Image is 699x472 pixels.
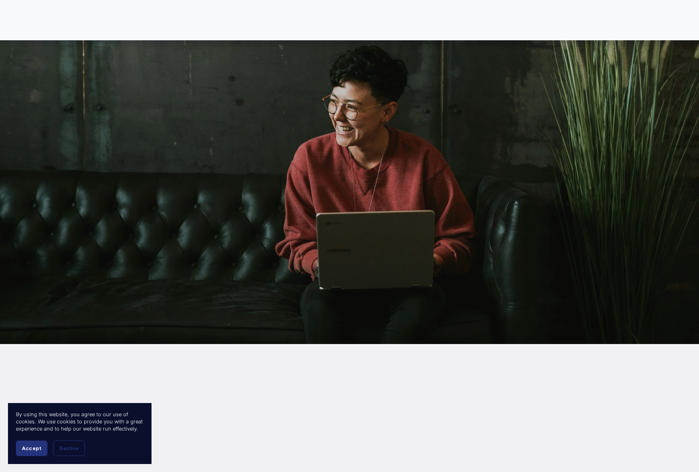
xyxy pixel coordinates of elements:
button: Accept [16,441,47,456]
span: Decline [59,445,79,451]
p: By using this website, you agree to our use of cookies. We use cookies to provide you with a grea... [16,411,144,433]
section: Cookie banner [8,403,152,464]
button: Decline [53,441,85,456]
span: Accept [22,445,41,451]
